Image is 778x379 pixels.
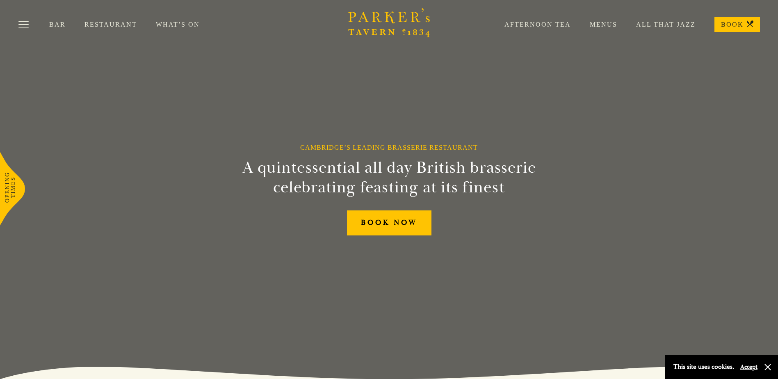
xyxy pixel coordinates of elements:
h1: Cambridge’s Leading Brasserie Restaurant [300,144,478,151]
h2: A quintessential all day British brasserie celebrating feasting at its finest [202,158,576,197]
a: BOOK NOW [347,210,431,235]
button: Accept [740,363,757,371]
button: Close and accept [764,363,772,371]
p: This site uses cookies. [673,361,734,373]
